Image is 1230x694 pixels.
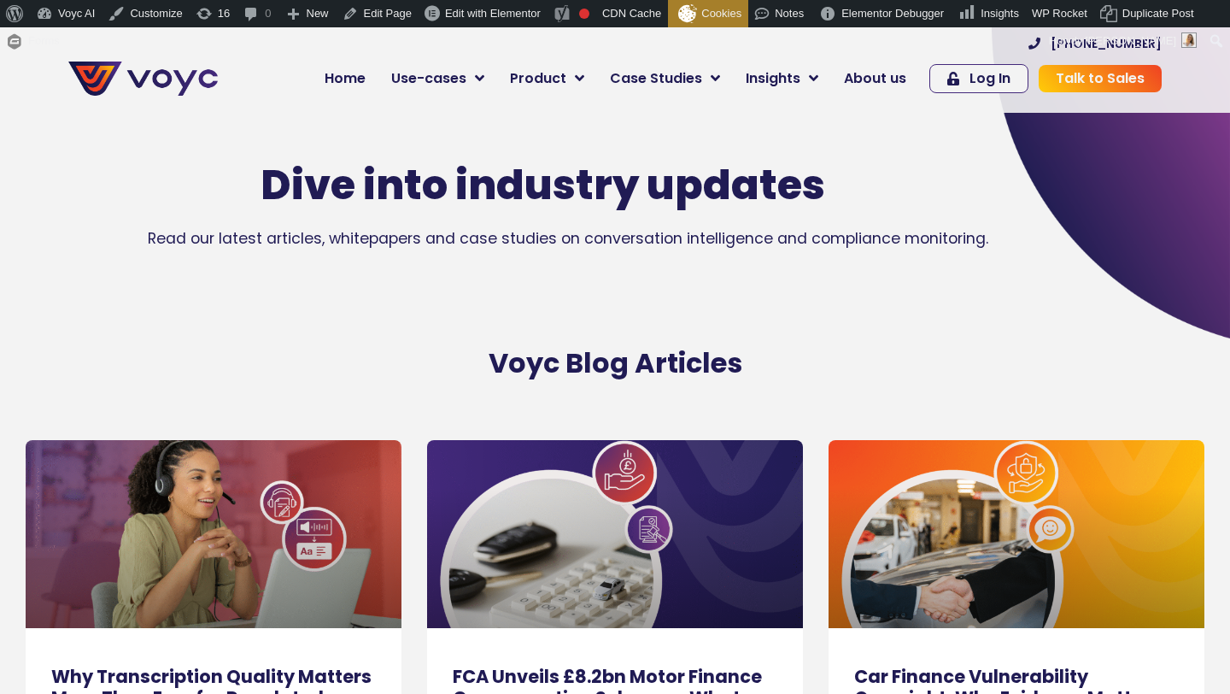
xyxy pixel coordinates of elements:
span: Edit with Elementor [445,7,541,20]
a: Log In [929,64,1028,93]
a: [PHONE_NUMBER] [1028,38,1162,50]
h1: Dive into industry updates [68,161,1016,210]
p: Read our latest articles, whitepapers and case studies on conversation intelligence and complianc... [68,227,1068,250]
span: About us [844,68,906,89]
a: Product [497,62,597,96]
a: Talk to Sales [1039,65,1162,92]
a: Use-cases [378,62,497,96]
h2: Voyc Blog Articles [128,347,1102,379]
img: voyc-full-logo [68,62,218,96]
div: Focus keyphrase not set [579,9,589,19]
a: Case Studies [597,62,733,96]
span: Case Studies [610,68,702,89]
span: Insights [746,68,800,89]
span: Use-cases [391,68,466,89]
a: Home [312,62,378,96]
a: Howdy, [1043,27,1204,55]
a: About us [831,62,919,96]
span: Forms [28,27,60,55]
span: Log In [969,72,1010,85]
span: Product [510,68,566,89]
span: Home [325,68,366,89]
a: Insights [733,62,831,96]
span: [PERSON_NAME] [1085,34,1176,47]
span: Talk to Sales [1056,72,1145,85]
